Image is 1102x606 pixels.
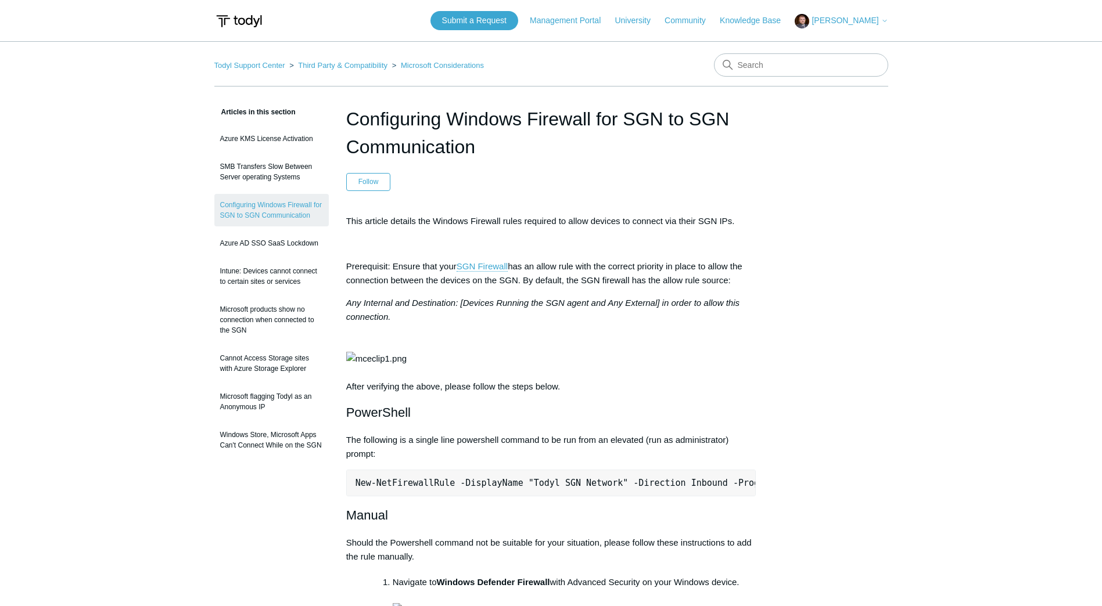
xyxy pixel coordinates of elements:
a: Azure KMS License Activation [214,128,329,150]
a: Todyl Support Center [214,61,285,70]
span: Articles in this section [214,108,296,116]
a: University [615,15,662,27]
a: Configuring Windows Firewall for SGN to SGN Communication [214,194,329,226]
h1: Configuring Windows Firewall for SGN to SGN Communication [346,105,756,161]
button: Follow Article [346,173,391,190]
a: SMB Transfers Slow Between Server operating Systems [214,156,329,188]
a: Microsoft flagging Todyl as an Anonymous IP [214,385,329,418]
a: Management Portal [530,15,612,27]
pre: New-NetFirewallRule -DisplayName "Todyl SGN Network" -Direction Inbound -Program Any -LocalAddres... [346,470,756,496]
img: mceclip1.png [346,352,407,366]
p: Prerequisit: Ensure that your has an allow rule with the correct priority in place to allow the c... [346,259,756,287]
a: Cannot Access Storage sites with Azure Storage Explorer [214,347,329,380]
img: Todyl Support Center Help Center home page [214,10,264,32]
h2: PowerShell [346,402,756,423]
p: The following is a single line powershell command to be run from an elevated (run as administrato... [346,433,756,461]
input: Search [714,53,888,77]
a: Microsoft Considerations [401,61,484,70]
li: Microsoft Considerations [390,61,484,70]
a: SGN Firewall [457,261,508,272]
a: Submit a Request [430,11,518,30]
a: Azure AD SSO SaaS Lockdown [214,232,329,254]
a: Intune: Devices cannot connect to certain sites or services [214,260,329,293]
li: Todyl Support Center [214,61,288,70]
p: Should the Powershell command not be suitable for your situation, please follow these instruction... [346,536,756,564]
strong: Windows Defender Firewall [437,577,550,587]
em: Any Internal and Destination: [Devices Running the SGN agent and Any External] in order to allow ... [346,298,740,322]
p: After verifying the above, please follow the steps below. [346,296,756,394]
span: [PERSON_NAME] [812,16,878,25]
a: Knowledge Base [720,15,792,27]
p: This article details the Windows Firewall rules required to allow devices to connect via their SG... [346,214,756,228]
li: Third Party & Compatibility [287,61,390,70]
a: Microsoft products show no connection when connected to the SGN [214,298,329,341]
a: Windows Store, Microsoft Apps Can't Connect While on the SGN [214,424,329,456]
h2: Manual [346,505,756,525]
a: Community [665,15,717,27]
a: Third Party & Compatibility [298,61,387,70]
button: [PERSON_NAME] [795,14,888,28]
